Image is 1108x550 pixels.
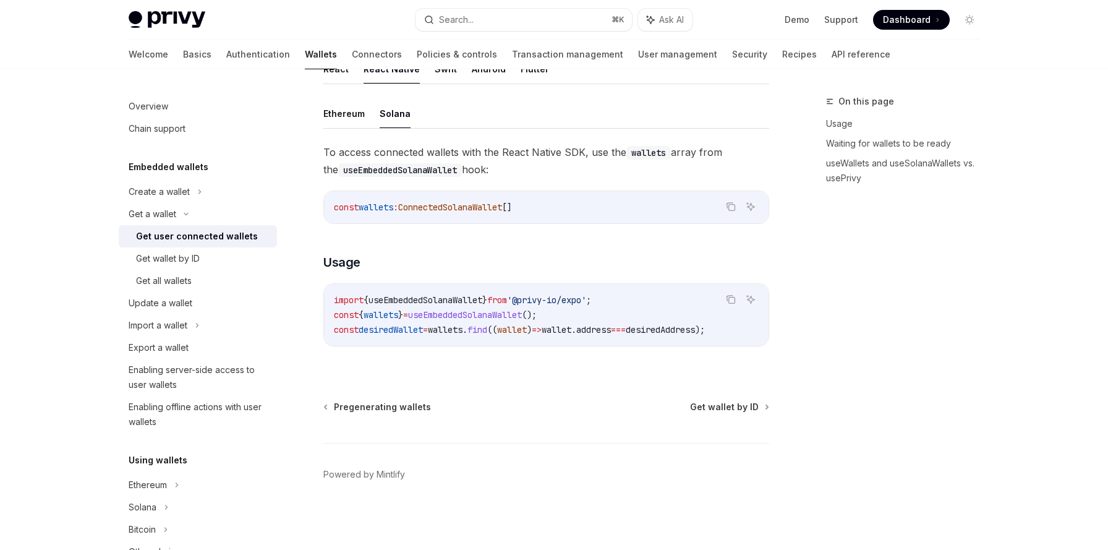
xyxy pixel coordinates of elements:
a: User management [638,40,717,69]
a: Update a wallet [119,292,277,314]
button: Copy the contents from the code block [723,291,739,307]
span: const [334,309,359,320]
span: wallet [542,324,571,335]
button: Ask AI [638,9,692,31]
div: Get user connected wallets [136,229,258,244]
a: Waiting for wallets to be ready [826,134,989,153]
div: Chain support [129,121,185,136]
span: desiredWallet [359,324,423,335]
a: Get wallet by ID [119,247,277,270]
span: Get wallet by ID [690,401,759,413]
a: Usage [826,114,989,134]
span: useEmbeddedSolanaWallet [369,294,482,306]
a: Security [732,40,767,69]
div: Bitcoin [129,522,156,537]
a: Welcome [129,40,168,69]
span: = [403,309,408,320]
a: Overview [119,95,277,118]
a: Transaction management [512,40,623,69]
code: useEmbeddedSolanaWallet [338,163,462,177]
span: [] [502,202,512,213]
span: const [334,202,359,213]
div: Export a wallet [129,340,189,355]
div: Update a wallet [129,296,192,311]
a: Dashboard [873,10,950,30]
span: ); [695,324,705,335]
span: ⌘ K [612,15,624,25]
a: Demo [785,14,809,26]
span: import [334,294,364,306]
span: find [467,324,487,335]
a: useWallets and useSolanaWallets vs. usePrivy [826,153,989,188]
span: '@privy-io/expo' [507,294,586,306]
span: Ask AI [659,14,684,26]
div: Get a wallet [129,207,176,221]
div: Search... [439,12,474,27]
span: (( [487,324,497,335]
span: useEmbeddedSolanaWallet [408,309,522,320]
span: wallets [359,202,393,213]
span: Dashboard [883,14,931,26]
span: ; [586,294,591,306]
a: Chain support [119,118,277,140]
a: Get wallet by ID [690,401,768,413]
a: Wallets [305,40,337,69]
span: wallet [497,324,527,335]
span: . [571,324,576,335]
span: Pregenerating wallets [334,401,431,413]
span: . [462,324,467,335]
a: Basics [183,40,211,69]
img: light logo [129,11,205,28]
div: Import a wallet [129,318,187,333]
span: desiredAddress [626,324,695,335]
a: Export a wallet [119,337,277,359]
code: wallets [626,146,671,160]
div: Create a wallet [129,184,190,199]
span: wallets [428,324,462,335]
span: { [359,309,364,320]
div: Enabling offline actions with user wallets [129,400,270,429]
a: Support [824,14,858,26]
button: Search...⌘K [415,9,632,31]
h5: Using wallets [129,453,187,468]
div: Get wallet by ID [136,251,200,266]
div: Ethereum [129,478,167,492]
span: To access connected wallets with the React Native SDK, use the array from the hook: [323,144,769,178]
span: const [334,324,359,335]
a: Connectors [352,40,402,69]
span: = [423,324,428,335]
span: } [482,294,487,306]
div: Overview [129,99,168,114]
span: wallets [364,309,398,320]
a: Pregenerating wallets [325,401,431,413]
button: Ask AI [743,291,759,307]
span: { [364,294,369,306]
a: Authentication [226,40,290,69]
button: Copy the contents from the code block [723,199,739,215]
span: : [393,202,398,213]
button: Ask AI [743,199,759,215]
h5: Embedded wallets [129,160,208,174]
button: Toggle dark mode [960,10,979,30]
a: API reference [832,40,890,69]
div: Solana [129,500,156,515]
a: Get all wallets [119,270,277,292]
span: === [611,324,626,335]
a: Recipes [782,40,817,69]
button: Solana [380,99,411,128]
div: Enabling server-side access to user wallets [129,363,270,392]
span: => [532,324,542,335]
span: Usage [323,254,360,271]
span: ConnectedSolanaWallet [398,202,502,213]
a: Get user connected wallets [119,225,277,247]
span: On this page [838,94,894,109]
a: Enabling offline actions with user wallets [119,396,277,433]
span: } [398,309,403,320]
span: address [576,324,611,335]
div: Get all wallets [136,273,192,288]
a: Policies & controls [417,40,497,69]
span: from [487,294,507,306]
span: (); [522,309,537,320]
a: Enabling server-side access to user wallets [119,359,277,396]
button: Ethereum [323,99,365,128]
